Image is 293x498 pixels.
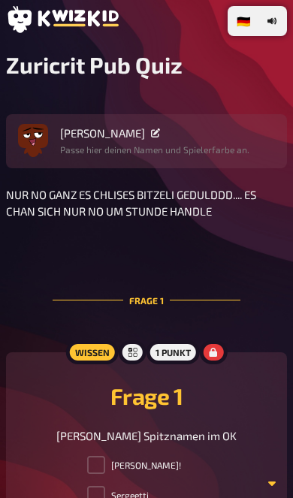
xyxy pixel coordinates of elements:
[87,456,181,474] label: [PERSON_NAME]!
[66,340,119,364] div: Wissen
[231,9,257,33] li: 🇩🇪
[6,51,287,78] h1: Zuricrit Pub Quiz
[60,126,145,140] span: [PERSON_NAME]
[6,188,258,219] span: NUR NO GANZ ES CHLISES BITZELI GEDULDDD.... ES CHAN SICH NUR NO UM STUNDE HANDLE
[146,340,200,364] div: 1 Punkt
[60,143,249,156] p: Passe hier deinen Namen und Spielerfarbe an.
[56,429,237,442] span: [PERSON_NAME] Spitznamen im OK
[18,121,48,151] img: Avatar
[24,382,269,409] h2: Frage 1
[18,126,48,156] button: Avatar
[53,258,240,343] div: Frage 1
